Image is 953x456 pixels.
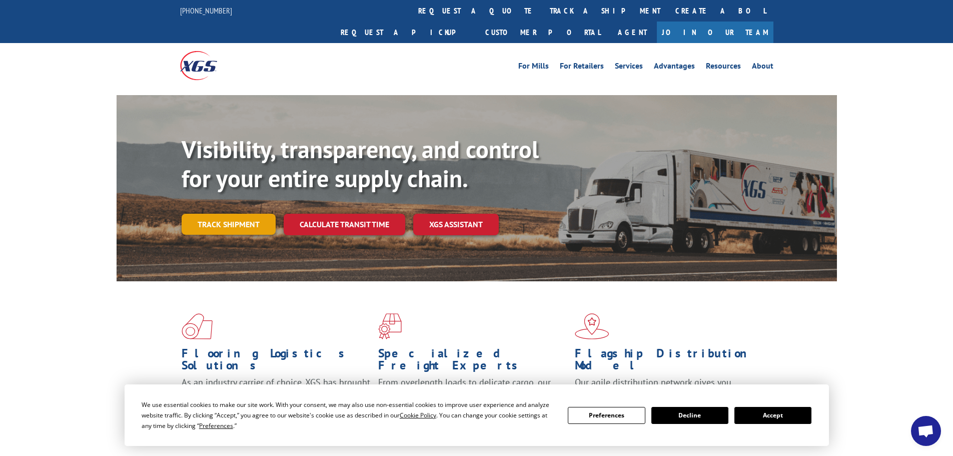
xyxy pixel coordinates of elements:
a: Customer Portal [478,22,608,43]
h1: Specialized Freight Experts [378,347,567,376]
div: We use essential cookies to make our site work. With your consent, we may also use non-essential ... [142,399,556,431]
span: Preferences [199,421,233,430]
p: From overlength loads to delicate cargo, our experienced staff knows the best way to move your fr... [378,376,567,421]
button: Decline [651,407,728,424]
img: xgs-icon-total-supply-chain-intelligence-red [182,313,213,339]
b: Visibility, transparency, and control for your entire supply chain. [182,134,539,194]
div: Open chat [911,416,941,446]
span: As an industry carrier of choice, XGS has brought innovation and dedication to flooring logistics... [182,376,370,412]
a: Agent [608,22,657,43]
a: Advantages [654,62,695,73]
img: xgs-icon-focused-on-flooring-red [378,313,402,339]
h1: Flooring Logistics Solutions [182,347,371,376]
a: For Retailers [560,62,604,73]
button: Accept [734,407,811,424]
img: xgs-icon-flagship-distribution-model-red [575,313,609,339]
a: For Mills [518,62,549,73]
a: Join Our Team [657,22,773,43]
span: Cookie Policy [400,411,436,419]
a: About [752,62,773,73]
a: Resources [706,62,741,73]
a: Calculate transit time [284,214,405,235]
button: Preferences [568,407,645,424]
span: Our agile distribution network gives you nationwide inventory management on demand. [575,376,759,400]
a: Request a pickup [333,22,478,43]
a: Services [615,62,643,73]
div: Cookie Consent Prompt [125,384,829,446]
a: XGS ASSISTANT [413,214,499,235]
a: Track shipment [182,214,276,235]
a: [PHONE_NUMBER] [180,6,232,16]
h1: Flagship Distribution Model [575,347,764,376]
